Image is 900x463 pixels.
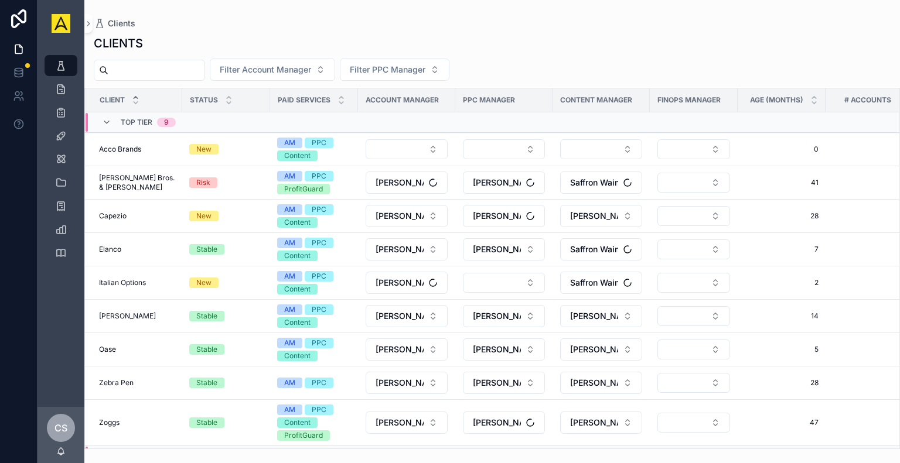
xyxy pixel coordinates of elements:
button: Select Button [463,411,545,434]
span: Zebra Pen [99,378,134,387]
span: [PERSON_NAME] [376,277,424,289]
span: [PERSON_NAME] [376,310,424,322]
span: Acco Brands [99,145,141,154]
button: Select Button [657,306,730,326]
span: Filter PPC Manager [350,64,425,76]
span: [PERSON_NAME] [473,310,521,322]
span: [PERSON_NAME] [376,377,424,389]
div: New [196,211,212,221]
div: Stable [196,417,217,428]
button: Select Button [366,272,448,294]
span: Italian Options [99,278,146,287]
button: Select Button [463,273,545,293]
div: PPC [312,304,326,315]
button: Select Button [366,172,448,194]
span: [PERSON_NAME] [570,310,618,322]
button: Select Button [560,172,642,194]
div: Content [284,417,311,428]
img: App logo [52,14,70,33]
div: AM [284,271,295,282]
span: [PERSON_NAME] [570,344,618,355]
span: [PERSON_NAME] [570,210,618,222]
button: Select Button [657,413,730,433]
button: Select Button [463,338,545,361]
a: Clients [94,18,135,29]
span: 14 [745,311,819,321]
div: 9 [164,118,169,127]
span: 0 [745,145,819,154]
span: 2 [745,278,819,287]
button: Select Button [340,59,449,81]
button: Select Button [560,372,642,394]
div: AM [284,378,295,388]
span: [PERSON_NAME] [99,311,156,321]
span: [PERSON_NAME] [473,417,521,428]
div: PPC [312,271,326,282]
span: [PERSON_NAME] [376,243,424,255]
h1: CLIENTS [94,35,143,52]
span: Zoggs [99,418,120,427]
span: [PERSON_NAME] [570,417,618,428]
span: [PERSON_NAME] [473,377,521,389]
span: Saffron Wainman [570,177,618,188]
div: PPC [312,171,326,181]
div: PPC [312,238,326,248]
button: Select Button [366,238,448,260]
span: 41 [745,178,819,187]
span: Client [100,95,125,105]
div: AM [284,238,295,248]
div: AM [284,138,295,148]
button: Select Button [463,238,545,260]
button: Select Button [366,411,448,434]
button: Select Button [463,205,545,227]
span: Age (Months) [750,95,803,105]
button: Select Button [366,338,448,361]
div: AM [284,338,295,348]
button: Select Button [657,339,730,359]
button: Select Button [657,206,730,226]
div: AM [284,204,295,215]
span: [PERSON_NAME] [376,177,424,188]
button: Select Button [463,372,545,394]
div: PPC [312,204,326,215]
button: Select Button [560,139,642,159]
div: PPC [312,138,326,148]
span: Filter Account Manager [220,64,311,76]
div: Content [284,317,311,328]
div: Risk [196,177,210,188]
button: Select Button [366,205,448,227]
button: Select Button [560,338,642,361]
button: Select Button [366,305,448,327]
button: Select Button [366,139,448,159]
span: [PERSON_NAME] [376,344,424,355]
div: Content [284,150,311,161]
div: ProfitGuard [284,430,323,441]
span: [PERSON_NAME] [570,377,618,389]
div: AM [284,171,295,181]
span: 28 [745,211,819,221]
button: Select Button [560,305,642,327]
span: [PERSON_NAME] [473,344,521,355]
div: scrollable content [37,47,84,279]
span: Top Tier [121,118,152,127]
span: [PERSON_NAME] Bros. & [PERSON_NAME] [99,173,175,192]
span: Saffron Wainman [570,277,618,289]
button: Select Button [463,139,545,159]
button: Select Button [560,205,642,227]
div: Stable [196,244,217,255]
div: AM [284,304,295,315]
div: PPC [312,404,326,415]
span: Status [190,95,218,105]
button: Select Button [560,272,642,294]
span: [PERSON_NAME] [473,210,521,222]
div: PPC [312,378,326,388]
div: Content [284,217,311,228]
div: Content [284,251,311,261]
span: FinOps Manager [657,95,721,105]
div: PPC [312,338,326,348]
span: 7 [745,245,819,254]
span: Oase [99,345,116,354]
button: Select Button [657,239,730,259]
span: 28 [745,378,819,387]
span: Saffron Wainman [570,243,618,255]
